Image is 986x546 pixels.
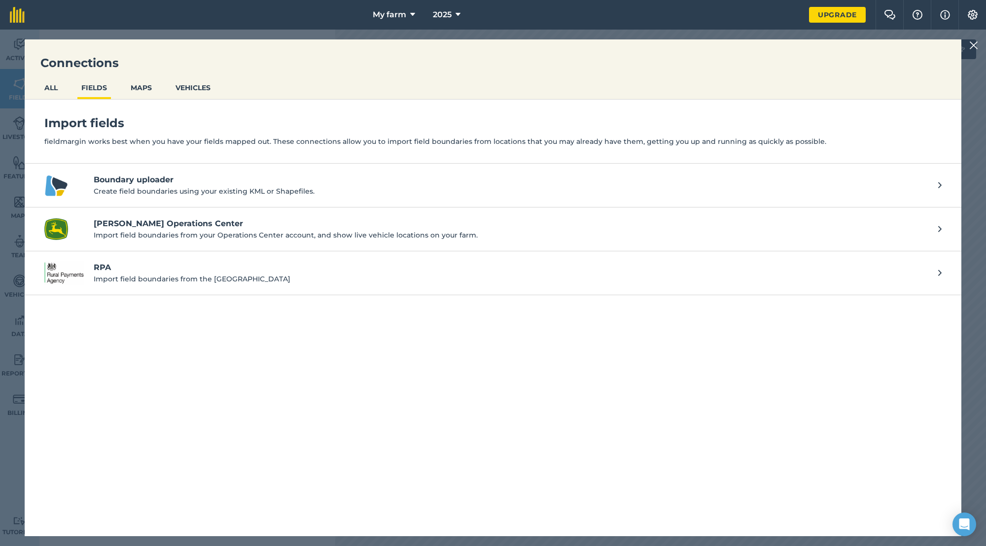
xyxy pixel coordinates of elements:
[44,261,84,285] img: RPA logo
[94,262,928,273] h4: RPA
[44,173,68,197] img: Boundary uploader logo
[969,39,978,51] img: svg+xml;base64,PHN2ZyB4bWxucz0iaHR0cDovL3d3dy53My5vcmcvMjAwMC9zdmciIHdpZHRoPSIyMiIgaGVpZ2h0PSIzMC...
[10,7,25,23] img: fieldmargin Logo
[44,115,942,131] h4: Import fields
[127,78,156,97] button: MAPS
[94,186,928,197] p: Create field boundaries using your existing KML or Shapefiles.
[912,10,923,20] img: A question mark icon
[25,164,961,207] a: Boundary uploader logoBoundary uploaderCreate field boundaries using your existing KML or Shapefi...
[940,9,950,21] img: svg+xml;base64,PHN2ZyB4bWxucz0iaHR0cDovL3d3dy53My5vcmcvMjAwMC9zdmciIHdpZHRoPSIxNyIgaGVpZ2h0PSIxNy...
[94,230,928,240] p: Import field boundaries from your Operations Center account, and show live vehicle locations on y...
[967,10,979,20] img: A cog icon
[40,78,62,97] button: ALL
[94,174,928,186] h4: Boundary uploader
[809,7,866,23] a: Upgrade
[94,273,928,284] p: Import field boundaries from the [GEOGRAPHIC_DATA]
[433,9,452,21] span: 2025
[94,218,928,230] h4: [PERSON_NAME] Operations Center
[952,512,976,536] div: Open Intercom Messenger
[44,136,942,147] p: fieldmargin works best when you have your fields mapped out. These connections allow you to impor...
[25,55,961,71] h3: Connections
[25,207,961,251] a: John Deere Operations Center logo[PERSON_NAME] Operations CenterImport field boundaries from your...
[373,9,406,21] span: My farm
[884,10,896,20] img: Two speech bubbles overlapping with the left bubble in the forefront
[172,78,214,97] button: VEHICLES
[77,78,111,97] button: FIELDS
[44,217,68,241] img: John Deere Operations Center logo
[25,251,961,295] a: RPA logoRPAImport field boundaries from the [GEOGRAPHIC_DATA]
